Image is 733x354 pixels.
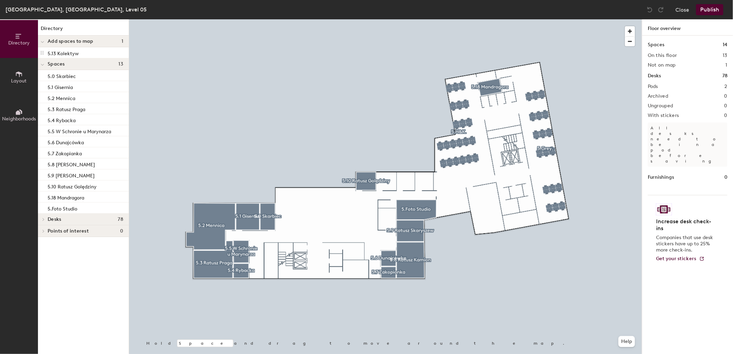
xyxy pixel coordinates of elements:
h2: 13 [723,53,727,58]
span: Get your stickers [656,256,696,262]
h1: 78 [722,72,727,80]
h1: Directory [38,25,129,36]
p: 5.0 Skarbiec [48,71,76,79]
span: Neighborhoods [2,116,36,122]
p: 5.5 W Schronie u Marynarza [48,127,111,135]
p: 5.Foto Studio [48,204,77,212]
a: Get your stickers [656,256,705,262]
h1: 0 [724,174,727,181]
span: Desks [48,217,61,222]
button: Close [675,4,689,15]
span: 13 [118,61,123,67]
h1: Furnishings [648,174,674,181]
p: 5.2 Mennica [48,94,75,101]
p: 5.18 Mandragora [48,193,84,201]
h4: Increase desk check-ins [656,218,715,232]
span: Spaces [48,61,65,67]
h2: Ungrouped [648,103,673,109]
p: 5.13 Kolektyw [48,49,79,57]
span: Points of interest [48,228,89,234]
span: Layout [11,78,27,84]
p: 5.3 Ratusz Praga [48,105,85,112]
p: Companies that use desk stickers have up to 25% more check-ins. [656,235,715,253]
h2: On this floor [648,53,677,58]
p: 5.10 Ratusz Golędziny [48,182,97,190]
h1: 14 [723,41,727,49]
h2: 0 [724,103,727,109]
img: Undo [646,6,653,13]
h1: Desks [648,72,661,80]
span: 1 [121,39,123,44]
p: 5.7 Zakopianka [48,149,82,157]
p: 5.1 Gisernia [48,82,73,90]
span: 78 [118,217,123,222]
h2: Not on map [648,62,676,68]
img: Redo [657,6,664,13]
p: 5.4 Rybacka [48,116,76,124]
h2: 0 [724,113,727,118]
h2: Archived [648,94,668,99]
span: Directory [8,40,30,46]
h2: With stickers [648,113,679,118]
h1: Spaces [648,41,664,49]
h2: 2 [725,84,727,89]
span: 0 [120,228,123,234]
span: Add spaces to map [48,39,94,44]
h1: Floor overview [642,19,733,36]
div: [GEOGRAPHIC_DATA], [GEOGRAPHIC_DATA], Level 05 [6,5,147,14]
img: Sticker logo [656,204,672,215]
p: 5.9 [PERSON_NAME] [48,171,95,179]
h2: 1 [726,62,727,68]
p: 5.8 [PERSON_NAME] [48,160,95,168]
h2: 0 [724,94,727,99]
button: Help [618,336,635,347]
p: All desks need to be in a pod before saving [648,122,727,167]
h2: Pods [648,84,658,89]
p: 5.6 Dunajcówka [48,138,84,146]
button: Publish [696,4,723,15]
